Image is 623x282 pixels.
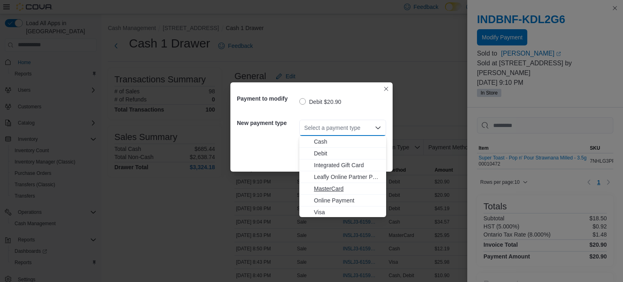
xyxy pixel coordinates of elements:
[299,159,386,171] button: Integrated Gift Card
[381,84,391,94] button: Closes this modal window
[304,123,305,133] input: Accessible screen reader label
[314,161,381,169] span: Integrated Gift Card
[299,183,386,195] button: MasterCard
[314,138,381,146] span: Cash
[375,125,381,131] button: Close list of options
[299,171,386,183] button: Leafly Online Partner Payment
[237,115,298,131] h5: New payment type
[299,136,386,218] div: Choose from the following options
[237,90,298,107] h5: Payment to modify
[314,185,381,193] span: MasterCard
[299,97,341,107] label: Debit $20.90
[299,195,386,207] button: Online Payment
[299,148,386,159] button: Debit
[314,173,381,181] span: Leafly Online Partner Payment
[314,149,381,157] span: Debit
[299,207,386,218] button: Visa
[299,136,386,148] button: Cash
[314,196,381,205] span: Online Payment
[314,208,381,216] span: Visa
